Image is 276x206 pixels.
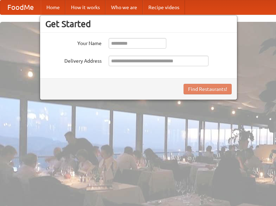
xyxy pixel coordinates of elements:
[184,84,232,94] button: Find Restaurants!
[45,19,232,29] h3: Get Started
[0,0,41,14] a: FoodMe
[143,0,185,14] a: Recipe videos
[65,0,105,14] a: How it works
[45,38,102,47] label: Your Name
[41,0,65,14] a: Home
[45,56,102,64] label: Delivery Address
[105,0,143,14] a: Who we are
